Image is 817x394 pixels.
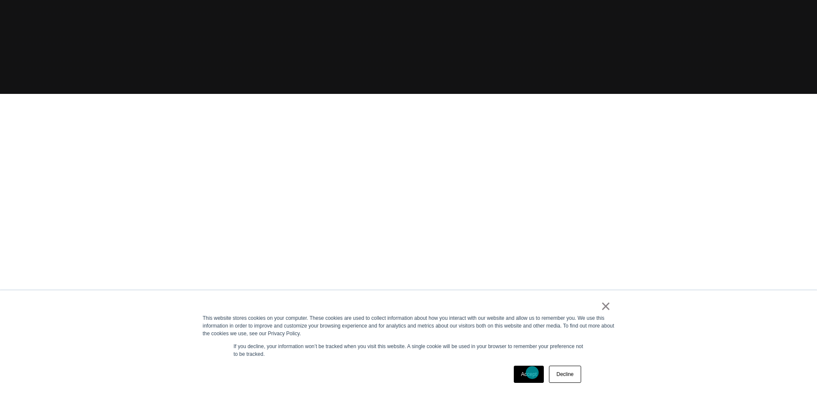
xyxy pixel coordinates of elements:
[265,288,397,321] a: Commerce
[514,366,544,383] a: Accept
[234,343,584,358] p: If you decline, your information won’t be tracked when you visit this website. A single cookie wi...
[153,288,248,321] a: Content
[549,366,581,383] a: Decline
[34,288,136,321] a: Creative
[601,302,611,310] a: ×
[144,288,151,321] span: ,
[203,314,615,337] div: This website stores cookies on your computer. These cookies are used to collect information about...
[256,288,263,321] span: ,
